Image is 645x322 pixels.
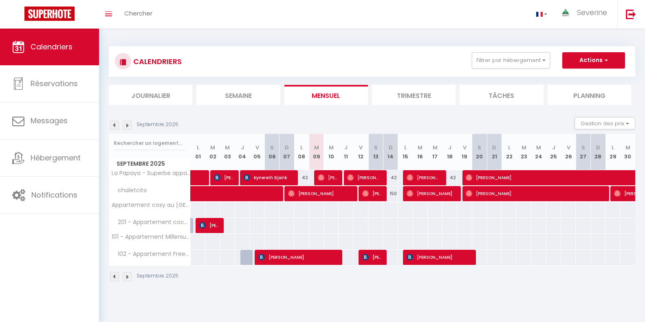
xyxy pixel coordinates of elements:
[502,134,516,170] th: 22
[191,134,205,170] th: 01
[374,144,378,151] abbr: S
[210,144,215,151] abbr: M
[359,144,363,151] abbr: V
[294,170,309,185] div: 42
[110,202,192,208] span: Appartement cosy au [GEOGRAPHIC_DATA].
[114,136,186,151] input: Rechercher un logement...
[285,144,289,151] abbr: D
[413,134,427,170] th: 16
[31,153,81,163] span: Hébergement
[472,52,550,69] button: Filtrer par hébergement
[442,134,457,170] th: 18
[347,170,381,185] span: [PERSON_NAME]
[508,144,511,151] abbr: L
[318,170,337,185] span: [PERSON_NAME]
[457,134,472,170] th: 19
[124,9,152,18] span: Chercher
[581,144,585,151] abbr: S
[31,115,68,126] span: Messages
[407,170,441,185] span: [PERSON_NAME]
[552,144,555,151] abbr: J
[442,170,457,185] div: 42
[258,249,337,265] span: [PERSON_NAME]
[110,186,149,195] span: chaletcito
[284,85,368,105] li: Mensuel
[362,186,382,201] span: [PERSON_NAME]
[407,186,456,201] span: [PERSON_NAME]
[591,134,605,170] th: 28
[612,144,614,151] abbr: L
[463,144,467,151] abbr: V
[576,134,590,170] th: 27
[280,134,294,170] th: 07
[577,7,607,18] span: Severine
[466,186,603,201] span: [PERSON_NAME]
[270,144,274,151] abbr: S
[418,144,423,151] abbr: M
[255,144,259,151] abbr: V
[250,134,264,170] th: 05
[460,85,543,105] li: Tâches
[407,249,470,265] span: [PERSON_NAME]
[196,85,280,105] li: Semaine
[472,134,487,170] th: 20
[288,186,352,201] span: [PERSON_NAME]
[362,249,382,265] span: [PERSON_NAME]
[372,85,456,105] li: Trimestre
[531,134,546,170] th: 24
[562,52,625,69] button: Actions
[314,144,319,151] abbr: M
[478,144,481,151] abbr: S
[605,134,620,170] th: 29
[309,134,324,170] th: 09
[264,134,279,170] th: 06
[596,144,600,151] abbr: D
[487,134,502,170] th: 21
[235,134,250,170] th: 04
[109,158,190,170] span: Septembre 2025
[433,144,438,151] abbr: M
[561,134,576,170] th: 26
[199,218,219,233] span: [PERSON_NAME]
[517,134,531,170] th: 23
[136,121,178,129] p: Septembre 2025
[214,170,233,185] span: [PERSON_NAME]
[205,134,220,170] th: 02
[620,134,635,170] th: 30
[404,144,407,151] abbr: L
[626,9,636,19] img: logout
[339,134,353,170] th: 11
[24,7,75,21] img: Super Booking
[329,144,334,151] abbr: M
[389,144,393,151] abbr: D
[31,42,73,52] span: Calendriers
[110,218,192,227] span: 201 - Appartement cocoon
[383,134,398,170] th: 14
[522,144,526,151] abbr: M
[110,170,192,176] span: La Papaya - Superbe appartement plein centre
[31,190,77,200] span: Notifications
[368,134,383,170] th: 13
[354,134,368,170] th: 12
[344,144,348,151] abbr: J
[398,134,413,170] th: 15
[220,134,235,170] th: 03
[448,144,451,151] abbr: J
[548,85,631,105] li: Planning
[383,186,398,201] div: 150
[294,134,309,170] th: 08
[536,144,541,151] abbr: M
[110,234,192,240] span: 101 - Appartement Millenium
[300,144,303,151] abbr: L
[31,78,78,89] span: Réservations
[559,7,572,18] img: ...
[244,170,293,185] span: Kynereth Eijsink
[383,170,398,185] div: 42
[225,144,230,151] abbr: M
[197,144,199,151] abbr: L
[492,144,496,151] abbr: D
[241,144,244,151] abbr: J
[109,85,192,105] li: Journalier
[546,134,561,170] th: 25
[324,134,339,170] th: 10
